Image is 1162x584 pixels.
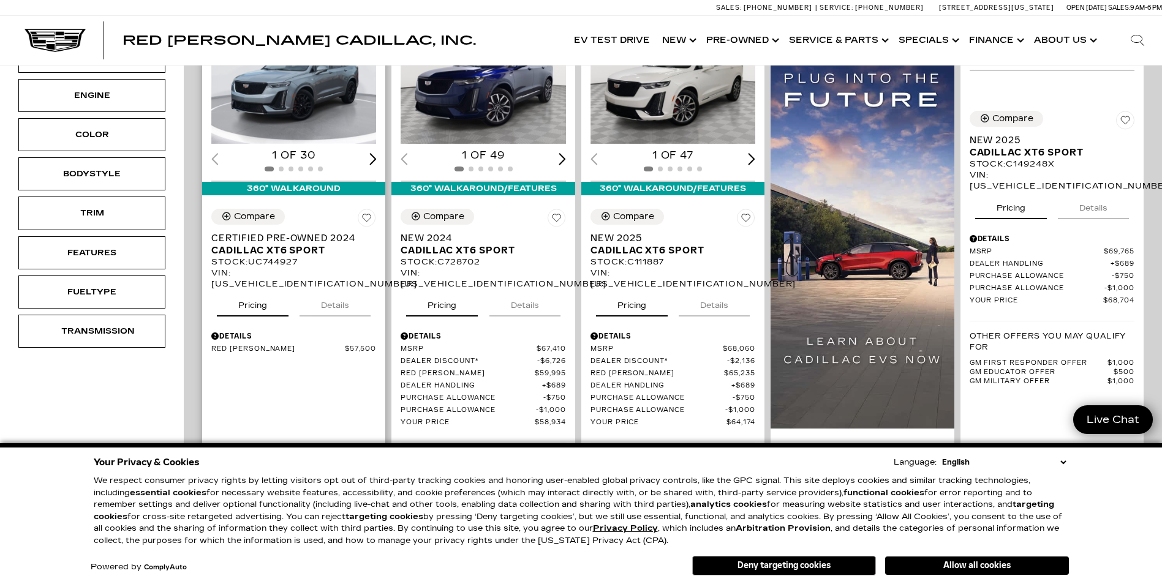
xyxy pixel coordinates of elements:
[94,500,1054,522] strong: targeting cookies
[744,4,812,12] span: [PHONE_NUMBER]
[358,209,376,232] button: Save Vehicle
[590,232,746,244] span: New 2025
[970,260,1111,269] span: Dealer Handling
[590,357,728,366] span: Dealer Discount*
[211,268,376,290] div: VIN: [US_VEHICLE_IDENTIFICATION_NUMBER]
[489,290,560,316] button: details tab
[535,369,566,378] span: $59,995
[401,232,565,256] a: New 2024Cadillac XT6 Sport
[590,418,755,427] a: Your Price $64,174
[406,290,478,316] button: pricing tab
[211,345,376,354] a: Red [PERSON_NAME] $57,500
[130,488,206,498] strong: essential cookies
[970,377,1134,386] a: GM Military Offer $1,000
[590,394,733,403] span: Purchase Allowance
[723,345,755,354] span: $68,060
[596,290,668,316] button: pricing tab
[401,232,556,244] span: New 2024
[970,146,1125,159] span: Cadillac XT6 Sport
[423,211,464,222] div: Compare
[94,454,200,471] span: Your Privacy & Cookies
[144,564,187,571] a: ComplyAuto
[401,256,565,268] div: Stock : C728702
[401,268,565,290] div: VIN: [US_VEHICLE_IDENTIFICATION_NUMBER]
[590,256,755,268] div: Stock : C111887
[401,149,565,162] div: 1 of 49
[542,381,566,391] span: $689
[970,247,1104,256] span: MSRP
[1130,4,1162,12] span: 9 AM-6 PM
[391,182,575,195] div: 360° WalkAround/Features
[1104,247,1134,256] span: $69,765
[939,4,1054,12] a: [STREET_ADDRESS][US_STATE]
[401,331,565,342] div: Pricing Details - New 2024 Cadillac XT6 Sport
[401,357,565,366] a: Dealer Discount* $6,726
[590,394,755,403] a: Purchase Allowance $750
[369,153,377,165] div: Next slide
[401,369,565,378] a: Red [PERSON_NAME] $59,995
[724,369,755,378] span: $65,235
[18,236,165,269] div: FeaturesFeatures
[970,272,1134,281] a: Purchase Allowance $750
[91,563,187,571] div: Powered by
[401,19,567,144] img: 2024 Cadillac XT6 Sport 1
[18,157,165,190] div: BodystyleBodystyle
[970,170,1134,192] div: VIN: [US_VEHICLE_IDENTIFICATION_NUMBER]
[61,206,123,220] div: Trim
[590,19,757,144] div: 1 / 2
[970,359,1108,368] span: GM First Responder Offer
[537,345,566,354] span: $67,410
[581,182,764,195] div: 360° WalkAround/Features
[401,418,565,427] a: Your Price $58,934
[970,247,1134,256] a: MSRP $69,765
[975,192,1047,219] button: pricing tab
[692,556,876,575] button: Deny targeting cookies
[970,296,1134,305] a: Your Price $68,704
[537,357,566,366] span: $6,726
[211,244,367,256] span: Cadillac XT6 Sport
[590,418,727,427] span: Your Price
[855,4,924,12] span: [PHONE_NUMBER]
[345,345,377,354] span: $57,500
[1104,284,1134,293] span: $1,000
[217,290,289,316] button: pricing tab
[1107,359,1134,368] span: $1,000
[970,111,1043,127] button: Compare Vehicle
[536,406,566,415] span: $1,000
[211,256,376,268] div: Stock : UC744927
[970,368,1114,377] span: GM Educator Offer
[593,523,658,533] a: Privacy Policy
[726,418,755,427] span: $64,174
[211,345,345,354] span: Red [PERSON_NAME]
[61,167,123,181] div: Bodystyle
[970,134,1125,146] span: New 2025
[736,523,831,533] strong: Arbitration Provision
[992,113,1033,124] div: Compare
[590,19,757,144] img: 2025 Cadillac XT6 Sport 1
[843,488,924,498] strong: functional cookies
[970,331,1134,353] p: Other Offers You May Qualify For
[211,232,376,256] a: Certified Pre-Owned 2024Cadillac XT6 Sport
[401,406,565,415] a: Purchase Allowance $1,000
[1108,4,1130,12] span: Sales:
[590,232,755,256] a: New 2025Cadillac XT6 Sport
[234,211,275,222] div: Compare
[970,377,1108,386] span: GM Military Offer
[590,209,664,225] button: Compare Vehicle
[970,359,1134,368] a: GM First Responder Offer $1,000
[1112,272,1134,281] span: $750
[401,406,536,415] span: Purchase Allowance
[590,149,755,162] div: 1 of 47
[202,182,385,195] div: 360° WalkAround
[25,29,86,52] a: Cadillac Dark Logo with Cadillac White Text
[61,246,123,260] div: Features
[725,406,755,415] span: $1,000
[401,381,565,391] a: Dealer Handling $689
[970,284,1105,293] span: Purchase Allowance
[820,4,853,12] span: Service:
[535,418,566,427] span: $58,934
[679,290,750,316] button: details tab
[345,512,423,522] strong: targeting cookies
[970,272,1112,281] span: Purchase Allowance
